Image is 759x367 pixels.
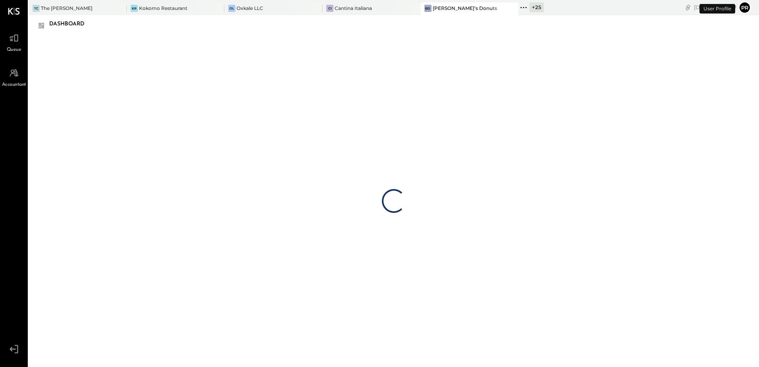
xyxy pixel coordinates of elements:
span: Queue [7,46,21,54]
div: [PERSON_NAME]’s Donuts [433,5,497,12]
a: Queue [0,31,27,54]
div: OL [228,5,235,12]
div: User Profile [699,4,735,14]
span: Accountant [2,81,26,89]
div: The [PERSON_NAME] [41,5,92,12]
a: Accountant [0,66,27,89]
div: TC [33,5,40,12]
div: [DATE] [694,4,736,11]
button: Pr [738,1,751,14]
div: Oxkale LLC [237,5,263,12]
div: Kokomo Restaurant [139,5,187,12]
div: CI [326,5,333,12]
div: Dashboard [49,18,92,31]
div: KR [131,5,138,12]
div: + 25 [530,2,544,12]
div: Cantina Italiana [335,5,372,12]
div: copy link [684,3,692,12]
div: BD [424,5,432,12]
